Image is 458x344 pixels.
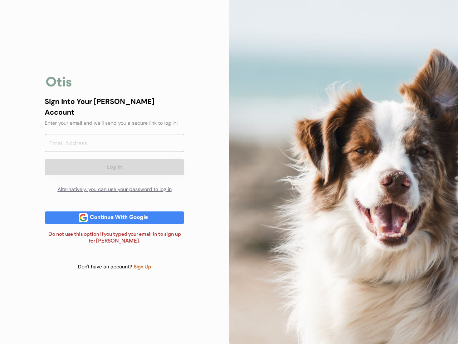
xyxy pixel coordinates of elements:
button: Log In [45,159,184,175]
div: Do not use this option if you typed your email in to sign up for [PERSON_NAME]. [45,231,184,245]
div: Alternatively, you can use your password to log in [45,182,184,197]
div: Don't have an account? [78,263,133,271]
div: Sign Up [133,263,151,271]
input: Email Address [45,134,184,152]
div: Continue With Google [88,215,150,220]
div: Enter your email and we’ll send you a secure link to log in! [45,119,184,127]
div: Sign Into Your [PERSON_NAME] Account [45,96,184,118]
